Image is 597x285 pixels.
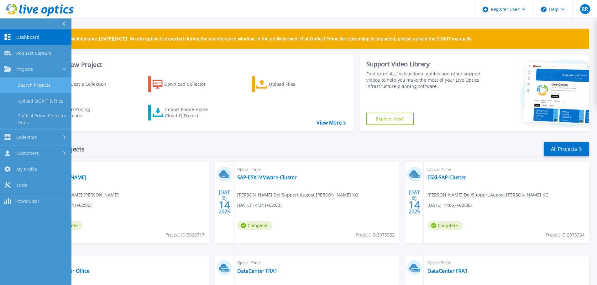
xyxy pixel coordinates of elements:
div: [DATE] 2025 [408,191,420,213]
a: Cloud Pricing Calculator [45,105,114,120]
span: [DATE] 14:05 (+02:00) [427,202,472,209]
span: RR [582,7,588,12]
span: Optical Prime [237,166,395,173]
span: Project ID: 2975352 [356,232,395,238]
span: Dashboard [16,34,39,40]
span: PowerSizer [16,198,39,204]
span: Request Capture [16,50,52,56]
span: Optical Prime [237,259,395,266]
div: Cloud Pricing Calculator [61,106,112,119]
span: [DATE] 14:34 (+02:00) [237,202,281,209]
a: View More [317,120,346,126]
span: Complete [237,221,272,230]
div: Download Collector [164,78,214,90]
a: SAP-ESXi-VMware-Cluster [237,174,297,181]
p: Scheduled Maintenance [DATE][DATE]: No disruption is expected during the maintenance window. In t... [47,36,473,41]
a: ESXi-SAP-Cluster [427,174,466,181]
span: Optical Prime [47,259,205,266]
span: 14 [219,202,230,207]
span: Collectors [16,135,37,140]
span: [PERSON_NAME] , [PERSON_NAME] [47,191,119,198]
div: Upload Files [269,78,319,90]
a: Upload Files [252,76,322,92]
span: Optical Prime [47,166,205,173]
span: Optical Prime [427,166,585,173]
span: Complete [427,221,463,230]
h3: Start a New Project [45,61,346,68]
span: 14 [409,202,420,207]
a: Request a Collection [45,76,114,92]
div: Support Video Library [366,60,483,68]
span: [PERSON_NAME] DellSupport , August [PERSON_NAME] KG [427,191,548,198]
span: Optical Prime [427,259,585,266]
div: Import Phone Home CloudIQ Project [165,106,214,119]
div: Request a Collection [62,78,113,90]
a: All Projects [544,142,589,156]
div: Find tutorials, instructional guides and other support videos to help you make the most of your L... [366,71,483,89]
span: Project ID: 2975334 [546,232,584,238]
span: Customers [16,150,39,156]
span: [PERSON_NAME] DellSupport , August [PERSON_NAME] KG [237,191,358,198]
a: Download Collector [148,76,218,92]
span: Project ID: 3028717 [165,232,204,238]
span: Tools [16,182,27,188]
div: [DATE] 2025 [218,191,230,213]
a: Explore Now! [366,113,414,125]
a: DataCenter FRA1 [427,268,468,274]
a: DataCenter FRA1 [237,268,277,274]
span: My Profile [16,166,37,172]
span: Projects [16,66,33,72]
